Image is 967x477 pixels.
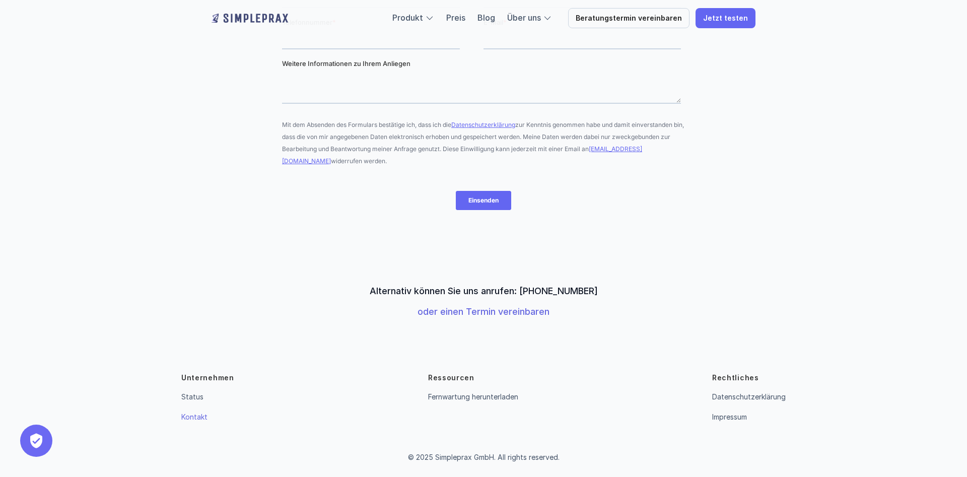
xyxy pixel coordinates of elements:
[428,392,518,401] a: Fernwartung herunterladen
[418,306,549,317] a: oder einen Termin vereinbaren
[392,13,423,23] a: Produkt
[428,373,474,383] p: Ressourcen
[181,373,234,383] p: Unternehmen
[696,8,755,28] a: Jetzt testen
[408,453,560,462] p: © 2025 Simpleprax GmbH. All rights reserved.
[181,413,208,421] a: Kontakt
[446,13,465,23] a: Preis
[712,373,759,383] p: Rechtliches
[568,8,689,28] a: Beratungstermin vereinbaren
[181,392,203,401] a: Status
[712,413,747,421] a: Impressum
[370,286,598,297] p: Alternativ können Sie uns anrufen: [PHONE_NUMBER]
[507,13,541,23] a: Über uns
[712,392,786,401] a: Datenschutzerklärung
[576,14,682,23] p: Beratungstermin vereinbaren
[477,13,495,23] a: Blog
[703,14,748,23] p: Jetzt testen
